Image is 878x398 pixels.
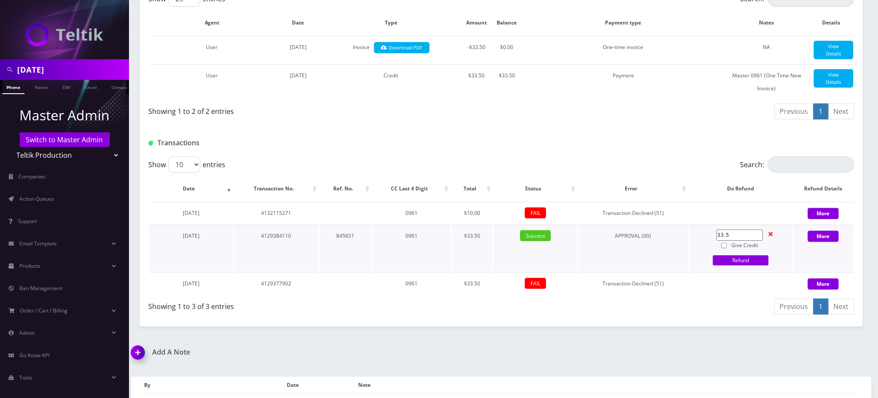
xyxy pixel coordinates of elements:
td: $33.50 [451,225,493,272]
span: Tools [19,374,32,381]
th: Balance [492,10,522,35]
th: CC Last 4 Digit: activate to sort column ascending [372,176,451,201]
span: [DATE] [183,280,200,287]
span: Order / Cart / Billing [20,307,68,314]
input: Search: [768,156,854,173]
th: Date [276,10,320,35]
span: FAIL [525,278,546,289]
a: SIM [58,80,74,93]
span: [DATE] [290,72,307,79]
a: Email [80,80,101,93]
a: Next [828,299,854,315]
td: $10.00 [451,202,493,224]
th: Status: activate to sort column ascending [494,176,577,201]
input: Give Credit [721,243,727,248]
span: [DATE] [290,43,307,51]
td: NA [725,36,809,64]
span: Success [520,230,551,241]
td: Master 0961 (One Time New Invoice) [725,64,809,99]
button: More [808,279,839,290]
th: By [144,377,287,393]
th: Refund Details [793,176,853,201]
h1: Transactions [148,139,375,147]
span: Go Know API [19,352,49,359]
td: 4129377902 [234,272,319,294]
a: Next [828,104,854,119]
td: 845651 [319,225,372,272]
th: Type [321,10,461,35]
button: More [808,231,839,242]
label: Give Credit [717,241,763,250]
span: FAIL [525,208,546,218]
td: -$33.50 [462,36,491,64]
td: Payment [522,64,724,99]
select: Showentries [168,156,200,173]
th: Note [359,377,859,393]
a: 1 [814,299,829,315]
th: Payment type [522,10,724,35]
a: Previous [774,299,814,315]
span: Ban Management [19,285,62,292]
span: Email Template [19,240,57,247]
td: APPROVAL (00) [578,225,688,272]
span: Companies [19,173,46,180]
div: Showing 1 to 2 of 2 entries [148,103,495,116]
a: Add A Note [131,348,495,356]
th: Transaction No.: activate to sort column ascending [234,176,319,201]
td: Transaction Declined (51) [578,202,688,224]
label: Search: [740,156,854,173]
td: Credit [321,64,461,99]
th: Total: activate to sort column ascending [451,176,493,201]
span: [DATE] [183,232,200,239]
a: Previous [774,104,814,119]
span: Admin [19,329,35,337]
a: View Details [814,69,853,88]
td: $33.50 [451,272,493,294]
th: Do Refund [689,176,793,201]
th: Details [810,10,853,35]
a: 1 [814,104,829,119]
td: 0961 [372,272,451,294]
a: Download PDF [374,42,430,54]
label: Show entries [148,156,225,173]
a: Phone [2,80,25,94]
img: Teltik Production [26,23,103,46]
th: Amount [462,10,491,35]
a: Name [31,80,52,93]
span: Action Queues [19,195,54,202]
th: Date: activate to sort column ascending [149,176,233,201]
td: User [149,36,275,64]
a: View Details [814,41,853,59]
td: $0.00 [492,36,522,64]
th: Date [287,377,358,393]
span: Products [19,262,40,269]
a: Switch to Master Admin [20,132,110,147]
th: Agent [149,10,275,35]
th: Error: activate to sort column ascending [578,176,688,201]
td: User [149,64,275,99]
th: Notes [725,10,809,35]
img: Transactions [148,141,153,146]
span: Support [18,217,37,225]
th: Ref. No.: activate to sort column ascending [319,176,372,201]
td: $33.50 [462,64,491,99]
input: Search in Company [17,61,127,78]
td: $33.50 [492,64,522,99]
td: 0961 [372,225,451,272]
div: Showing 1 to 3 of 3 entries [148,298,495,312]
span: [DATE] [183,209,200,217]
a: Company [107,80,136,93]
td: Invoice [321,36,461,64]
td: 4132115271 [234,202,319,224]
td: Transaction Declined (51) [578,272,688,294]
td: 4129384110 [234,225,319,272]
a: Refund [713,255,769,266]
td: 0961 [372,202,451,224]
button: More [808,208,839,219]
td: One-time invoice [522,36,724,64]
